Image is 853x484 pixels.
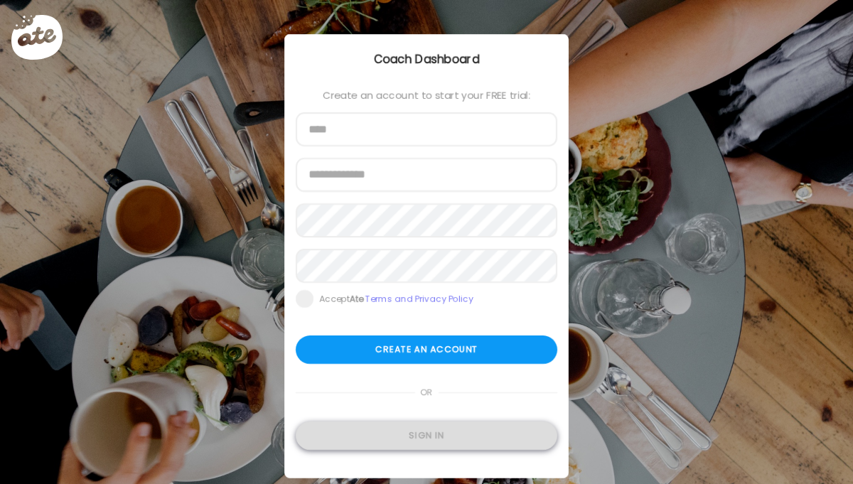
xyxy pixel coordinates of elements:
[365,293,473,305] a: Terms and Privacy Policy
[415,378,439,407] span: or
[350,293,363,305] b: Ate
[284,51,569,68] div: Coach Dashboard
[296,90,557,101] div: Create an account to start your FREE trial:
[296,421,557,450] div: Sign in
[319,294,473,305] div: Accept
[296,335,557,364] div: Create an account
